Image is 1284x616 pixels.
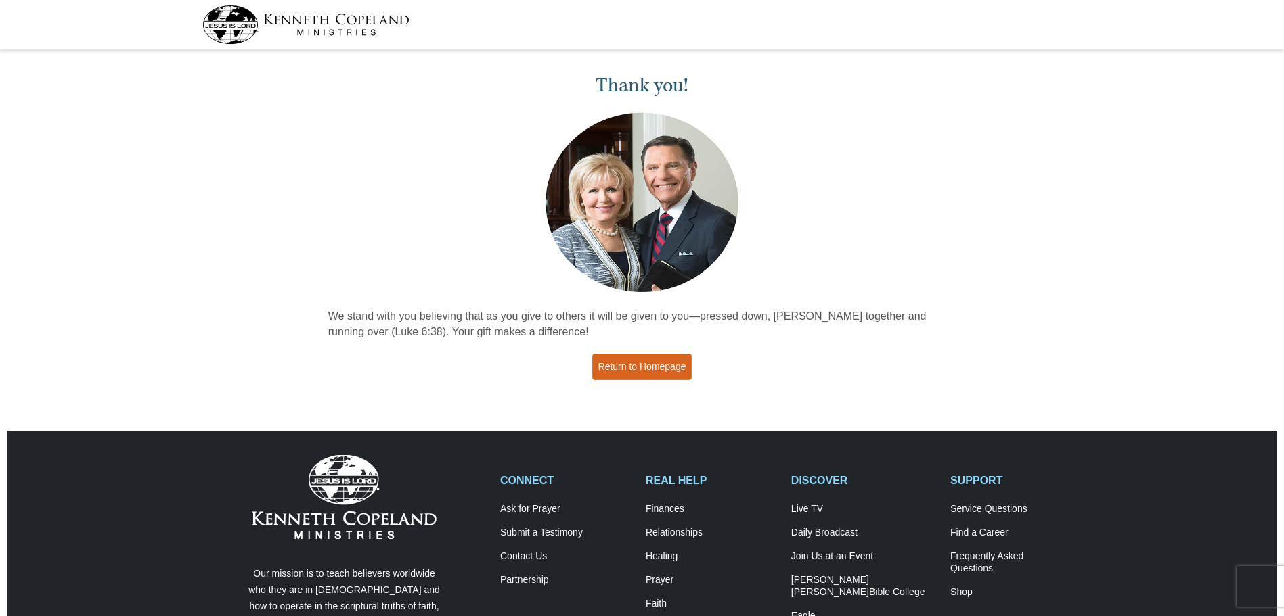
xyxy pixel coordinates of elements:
img: kcm-header-logo.svg [202,5,409,44]
p: We stand with you believing that as you give to others it will be given to you—pressed down, [PER... [328,309,956,340]
h2: SUPPORT [950,474,1082,487]
a: Submit a Testimony [500,527,632,539]
a: Relationships [646,527,777,539]
a: Finances [646,503,777,515]
a: Frequently AskedQuestions [950,550,1082,575]
a: Contact Us [500,550,632,563]
a: Join Us at an Event [791,550,936,563]
a: Shop [950,586,1082,598]
a: Faith [646,598,777,610]
a: Ask for Prayer [500,503,632,515]
h1: Thank you! [328,74,956,97]
a: Service Questions [950,503,1082,515]
a: Daily Broadcast [791,527,936,539]
h2: DISCOVER [791,474,936,487]
h2: CONNECT [500,474,632,487]
img: Kenneth and Gloria [542,110,742,295]
a: Prayer [646,574,777,586]
a: Find a Career [950,527,1082,539]
img: Kenneth Copeland Ministries [252,455,437,539]
span: Bible College [869,586,925,597]
h2: REAL HELP [646,474,777,487]
a: Healing [646,550,777,563]
a: Live TV [791,503,936,515]
a: Partnership [500,574,632,586]
a: [PERSON_NAME] [PERSON_NAME]Bible College [791,574,936,598]
a: Return to Homepage [592,354,692,380]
